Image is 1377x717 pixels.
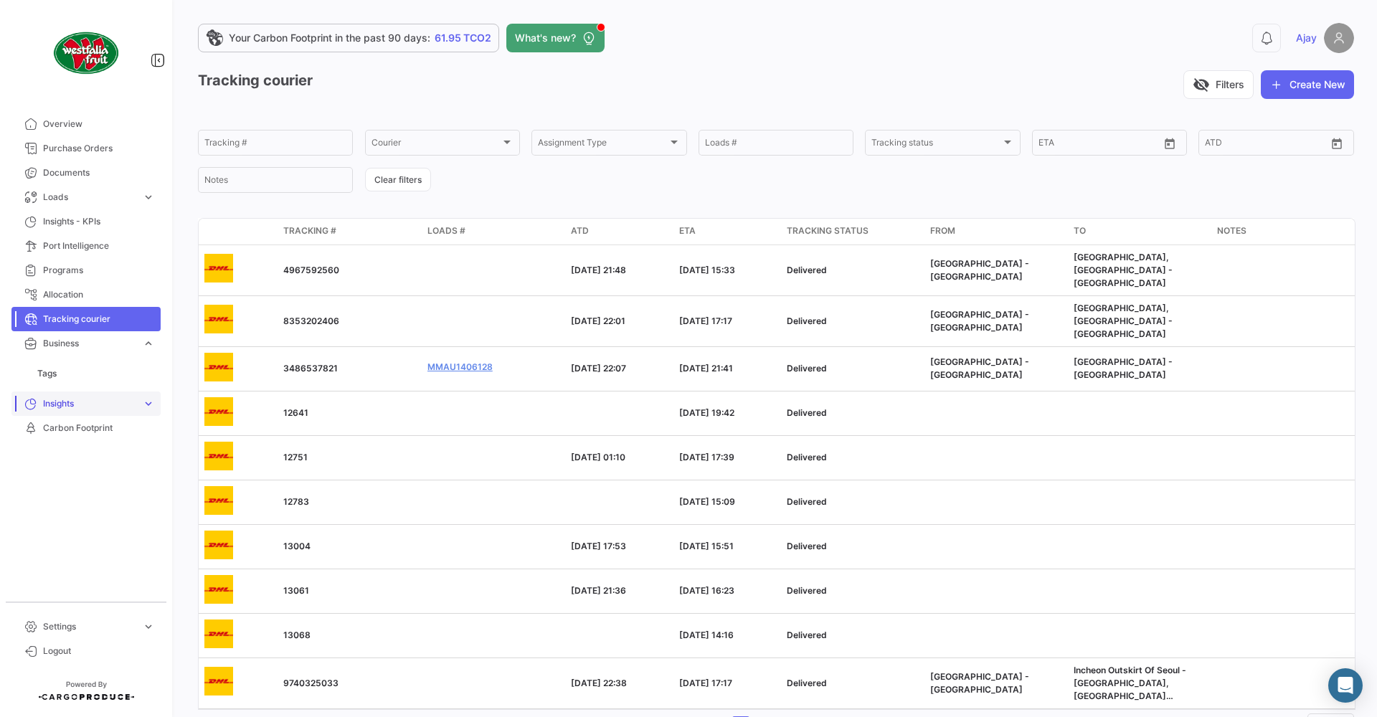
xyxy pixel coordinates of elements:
[204,667,233,695] img: DHLIcon.png
[787,585,827,596] span: Delivered
[787,496,827,507] span: Delivered
[283,452,308,462] span: 12751
[1087,140,1144,150] input: ETA To
[11,209,161,234] a: Insights - KPIs
[924,219,1068,244] datatable-header-cell: From
[37,367,57,380] span: Tags
[787,224,869,237] span: Tracking status
[43,337,136,350] span: Business
[11,416,161,440] a: Carbon Footprint
[571,452,625,462] span: [DATE] 01:10
[11,282,161,307] a: Allocation
[571,585,626,596] span: [DATE] 21:36
[283,630,311,640] span: 13068
[142,337,155,350] span: expand_more
[515,31,576,45] span: What's new?
[283,315,339,326] span: 8353202406
[871,140,1000,150] span: Tracking status
[1324,23,1354,53] img: placeholder-user.png
[787,407,827,418] span: Delivered
[1074,252,1173,288] span: West Philadelphia, Pa - Usa
[204,442,233,470] img: DHLIcon.png
[283,541,311,551] span: 13004
[11,136,161,161] a: Purchase Orders
[679,541,734,551] span: [DATE] 15:51
[283,407,308,418] span: 12641
[930,309,1029,333] span: Lima - Peru
[571,363,626,374] span: [DATE] 22:07
[787,541,827,551] span: Delivered
[427,361,493,374] a: MMAU1406128
[787,363,827,374] span: Delivered
[679,315,732,326] span: [DATE] 17:17
[372,140,501,150] span: Courier
[204,531,233,559] img: DHLIcon.png
[1074,303,1173,339] span: West Philadelphia, Pa - Usa
[278,219,421,244] datatable-header-cell: Tracking #
[571,541,626,551] span: [DATE] 17:53
[1183,70,1254,99] button: visibility_offFilters
[11,161,161,185] a: Documents
[11,234,161,258] a: Port Intelligence
[43,620,136,633] span: Settings
[199,219,278,244] datatable-header-cell: logo
[283,363,338,374] span: 3486537821
[204,575,233,604] img: DHLIcon.png
[565,219,673,244] datatable-header-cell: ATD
[283,585,309,596] span: 13061
[198,24,499,52] a: Your Carbon Footprint in the past 90 days:61.95 TCO2
[1328,668,1363,703] div: Abrir Intercom Messenger
[679,452,734,462] span: [DATE] 17:39
[1254,140,1312,150] input: ATD To
[11,258,161,282] a: Programs
[787,265,827,275] span: Delivered
[43,215,155,228] span: Insights - KPIs
[1211,219,1355,244] datatable-header-cell: Notes
[422,219,565,244] datatable-header-cell: Loads #
[787,678,827,688] span: Delivered
[679,407,734,418] span: [DATE] 19:42
[43,142,155,155] span: Purchase Orders
[506,24,605,52] button: What's new?
[1074,224,1086,237] span: To
[204,619,233,648] img: DHLIcon.png
[1038,140,1076,150] input: ETA From
[43,191,136,204] span: Loads
[11,112,161,136] a: Overview
[204,397,233,426] img: DHLIcon.png
[679,363,733,374] span: [DATE] 21:41
[43,313,155,326] span: Tracking courier
[142,397,155,410] span: expand_more
[43,288,155,301] span: Allocation
[679,265,735,275] span: [DATE] 15:33
[229,31,430,45] span: Your Carbon Footprint in the past 90 days:
[679,630,734,640] span: [DATE] 14:16
[198,70,313,91] h3: Tracking courier
[43,264,155,277] span: Programs
[1193,76,1210,93] span: visibility_off
[1296,31,1317,45] span: Ajay
[43,118,155,130] span: Overview
[1261,70,1354,99] button: Create New
[43,422,155,435] span: Carbon Footprint
[43,239,155,252] span: Port Intelligence
[787,315,827,326] span: Delivered
[427,224,465,237] span: Loads #
[930,258,1029,282] span: Lima - Peru
[50,17,122,89] img: client-50.png
[204,486,233,515] img: DHLIcon.png
[142,620,155,633] span: expand_more
[1074,665,1186,714] span: Incheon Outskirt Of Seoul - Korea, Republic Of (South K.)
[11,307,161,331] a: Tracking courier
[204,254,233,282] img: DHLIcon.png
[1205,140,1244,150] input: ATD From
[32,363,161,384] a: Tags
[571,265,626,275] span: [DATE] 21:48
[283,678,339,688] span: 9740325033
[1326,133,1348,154] button: Open calendar
[787,630,827,640] span: Delivered
[435,31,491,45] span: 61.95 TCO2
[571,224,589,237] span: ATD
[930,224,955,237] span: From
[781,219,924,244] datatable-header-cell: Tracking status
